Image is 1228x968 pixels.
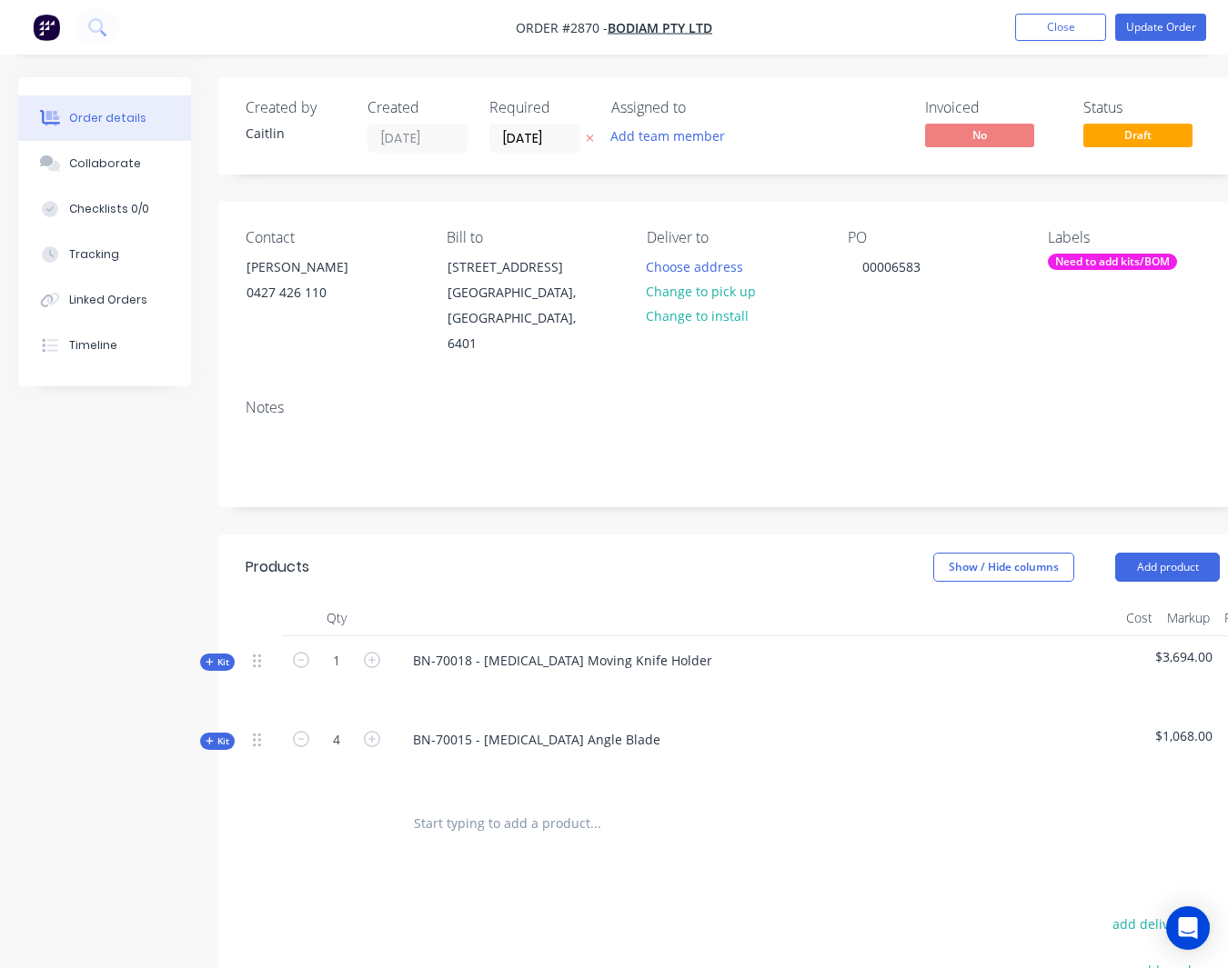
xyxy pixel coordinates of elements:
div: Caitlin [246,124,346,143]
div: Labels [1048,229,1220,246]
div: Qty [282,600,391,636]
button: Timeline [18,323,191,368]
div: Timeline [69,337,117,354]
div: [PERSON_NAME]0427 426 110 [231,254,413,312]
div: Bill to [447,229,619,246]
button: Change to pick up [637,279,766,304]
div: Kit [200,654,235,671]
span: Draft [1083,124,1193,146]
button: Close [1015,14,1106,41]
div: Collaborate [69,155,141,172]
div: [PERSON_NAME] [247,254,398,280]
button: Add product [1115,553,1220,582]
div: BN-70018 - [MEDICAL_DATA] Moving Knife Holder [398,647,727,674]
div: [STREET_ADDRESS][GEOGRAPHIC_DATA], [GEOGRAPHIC_DATA], 6401 [432,254,614,357]
div: Tracking [69,246,119,263]
div: PO [848,229,1020,246]
button: add delivery fee [1102,912,1220,936]
button: Collaborate [18,141,191,186]
div: [GEOGRAPHIC_DATA], [GEOGRAPHIC_DATA], 6401 [448,280,599,356]
button: Order details [18,95,191,141]
span: $1,068.00 [1155,726,1213,745]
div: Assigned to [611,99,793,116]
div: Contact [246,229,418,246]
div: Deliver to [647,229,819,246]
button: Update Order [1115,14,1206,41]
button: Change to install [637,304,759,328]
div: Need to add kits/BOM [1048,254,1177,270]
button: Checklists 0/0 [18,186,191,232]
div: Invoiced [925,99,1062,116]
button: Show / Hide columns [933,553,1074,582]
div: [STREET_ADDRESS] [448,254,599,280]
div: 00006583 [848,254,935,280]
div: Status [1083,99,1220,116]
span: No [925,124,1034,146]
div: Created [367,99,468,116]
div: Required [489,99,589,116]
img: Factory [33,14,60,41]
div: Cost [1119,600,1160,636]
button: Choose address [637,254,753,278]
button: Linked Orders [18,277,191,323]
div: Products [246,556,309,578]
button: Tracking [18,232,191,277]
div: BN-70015 - [MEDICAL_DATA] Angle Blade [398,726,675,753]
a: BODIAM Pty Ltd [608,19,712,36]
span: $3,694.00 [1155,647,1213,666]
button: Add team member [611,124,735,148]
div: Markup [1160,600,1217,636]
div: Open Intercom Messenger [1166,906,1210,950]
div: Checklists 0/0 [69,201,149,217]
button: Add team member [601,124,735,148]
div: Created by [246,99,346,116]
div: Kit [200,733,235,750]
div: Linked Orders [69,292,147,308]
div: Notes [246,399,1220,416]
span: Kit [206,734,229,748]
span: Order #2870 - [516,19,608,36]
div: 0427 426 110 [247,280,398,305]
span: Kit [206,655,229,669]
input: Start typing to add a product... [413,805,777,842]
div: Order details [69,110,146,126]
